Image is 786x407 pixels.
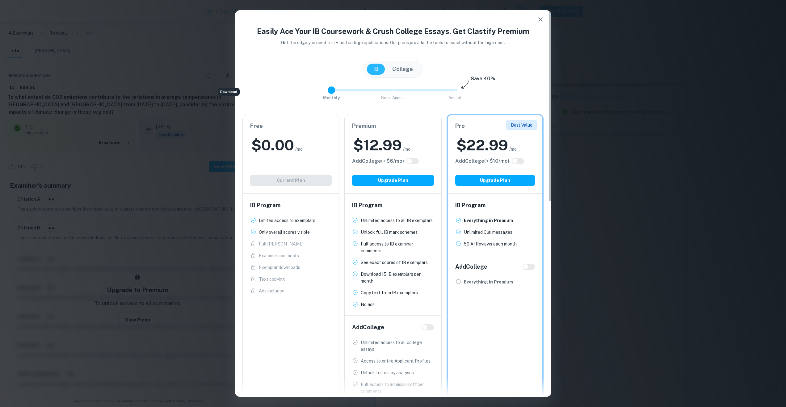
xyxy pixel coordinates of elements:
[361,241,434,254] p: Full access to IB examiner comments
[448,95,461,100] span: Annual
[251,135,294,155] h2: $ 0.00
[250,122,332,130] h6: Free
[259,276,285,283] p: Text copying
[259,241,304,247] p: Full [PERSON_NAME]
[259,229,310,236] p: Only overall scores visible
[361,229,418,236] p: Unlock full IB mark schemes
[455,122,535,130] h6: Pro
[352,157,404,165] h6: Click to see all the additional College features.
[361,259,428,266] p: See exact scores of IB exemplars
[464,217,513,224] p: Everything in Premium
[361,369,414,376] p: Unlock full essay analyses
[464,279,513,285] p: Everything in Premium
[464,241,517,247] p: 50 AI Reviews each month
[352,201,434,210] h6: IB Program
[352,323,384,332] h6: Add College
[361,217,433,224] p: Unlimited access to all IB exemplars
[259,252,299,259] p: Examiner comments
[323,95,340,100] span: Monthly
[386,64,419,75] button: College
[464,229,512,236] p: Unlimited Clai messages
[361,289,418,296] p: Copy text from IB exemplars
[381,95,405,100] span: Semi-Annual
[455,201,535,210] h6: IB Program
[361,358,431,364] p: Access to entire Applicant Profiles
[509,146,517,153] span: /mo
[455,157,509,165] h6: Click to see all the additional College features.
[403,146,410,153] span: /mo
[361,271,434,284] p: Download 15 IB exemplars per month
[352,122,434,130] h6: Premium
[272,39,514,46] p: Get the edge you need for IB and college applications. Our plans provide the tools to excel witho...
[367,64,385,75] button: IB
[361,301,375,308] p: No ads
[353,135,402,155] h2: $ 12.99
[259,287,284,294] p: Ads included
[461,79,469,89] img: subscription-arrow.svg
[242,26,544,37] h4: Easily Ace Your IB Coursework & Crush College Essays. Get Clastify Premium
[250,201,332,210] h6: IB Program
[361,339,434,353] p: Unlimited access to all college essays
[259,264,300,271] p: Exemplar downloads
[259,217,315,224] p: Limited access to exemplars
[455,175,535,186] button: Upgrade Plan
[455,262,487,271] h6: Add College
[218,88,240,96] div: Download
[295,146,303,153] span: /mo
[456,135,508,155] h2: $ 22.99
[471,75,495,86] h6: Save 40%
[352,175,434,186] button: Upgrade Plan
[511,122,532,128] p: Best Value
